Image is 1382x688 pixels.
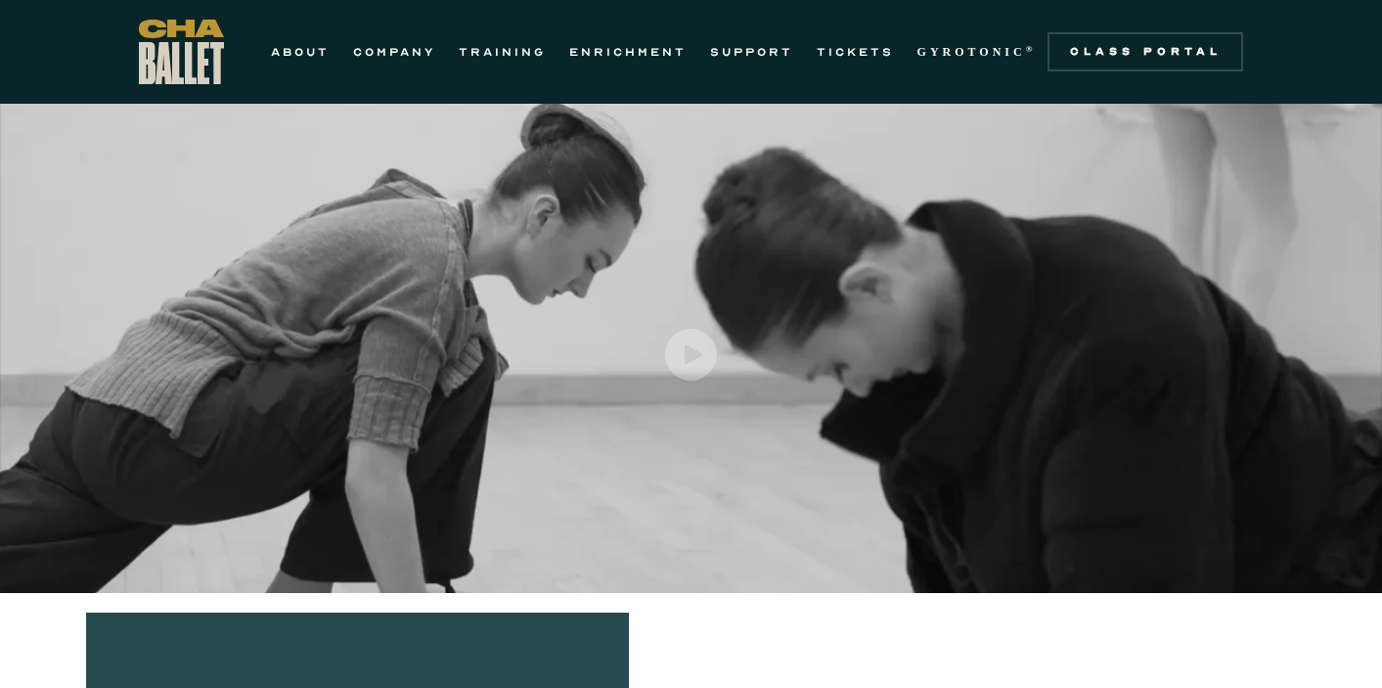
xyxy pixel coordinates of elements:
a: GYROTONIC® [917,40,1037,64]
a: COMPANY [353,40,435,64]
a: SUPPORT [710,40,793,64]
a: Class Portal [1048,32,1243,71]
a: ENRICHMENT [569,40,687,64]
div: Class Portal [1059,44,1231,60]
sup: ® [1026,44,1037,54]
strong: GYROTONIC [917,45,1026,59]
a: TRAINING [459,40,546,64]
a: TICKETS [817,40,894,64]
a: ABOUT [271,40,330,64]
a: home [139,20,224,84]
